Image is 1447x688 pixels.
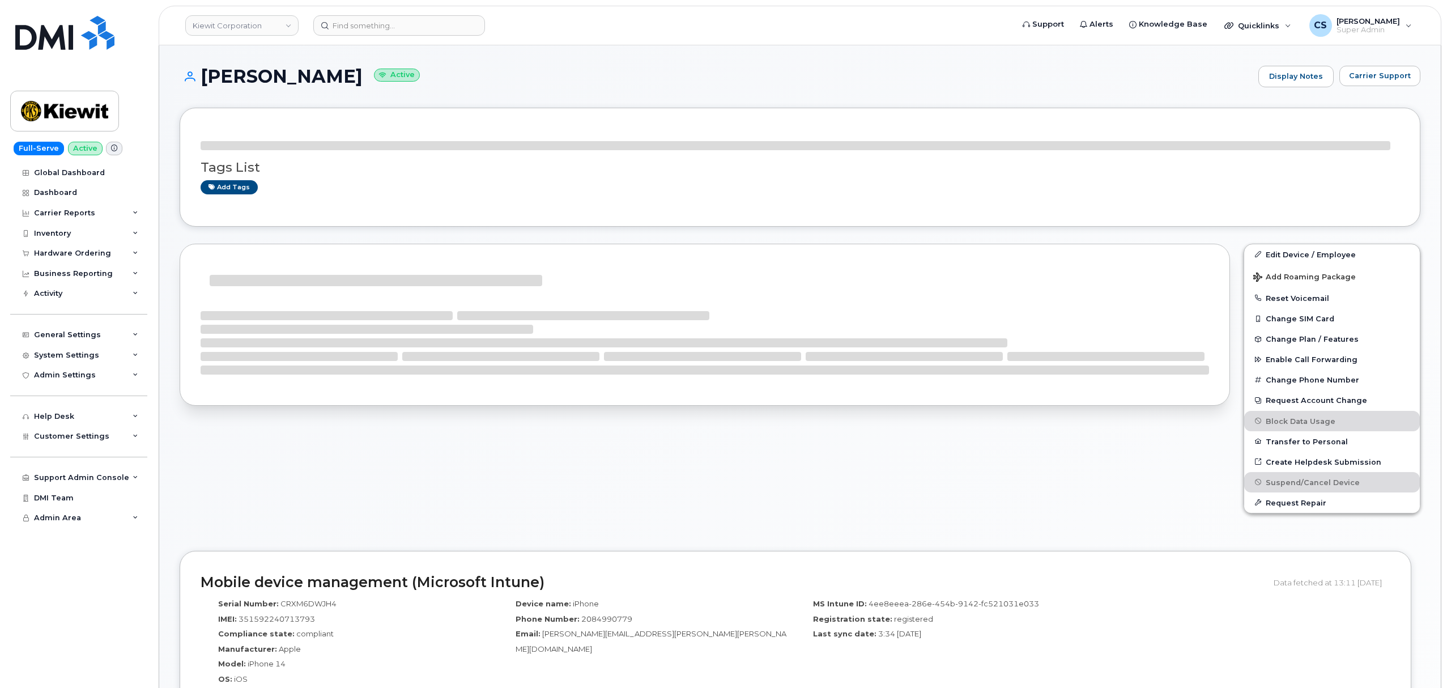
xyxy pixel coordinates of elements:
label: Serial Number: [218,598,279,609]
label: Model: [218,659,246,669]
button: Request Repair [1244,492,1420,513]
label: IMEI: [218,614,237,625]
label: Phone Number: [516,614,580,625]
button: Transfer to Personal [1244,431,1420,452]
label: MS Intune ID: [813,598,867,609]
span: 2084990779 [581,614,632,623]
small: Active [374,69,420,82]
button: Reset Voicemail [1244,288,1420,308]
span: Change Plan / Features [1266,335,1359,343]
span: 3:34 [DATE] [878,629,921,638]
button: Suspend/Cancel Device [1244,472,1420,492]
span: registered [894,614,933,623]
label: Last sync date: [813,628,876,639]
button: Enable Call Forwarding [1244,349,1420,370]
button: Request Account Change [1244,390,1420,410]
a: Create Helpdesk Submission [1244,452,1420,472]
span: iPhone 14 [248,659,286,668]
span: Suspend/Cancel Device [1266,478,1360,486]
label: Registration state: [813,614,892,625]
button: Change Phone Number [1244,370,1420,390]
span: Enable Call Forwarding [1266,355,1357,364]
span: Carrier Support [1349,70,1411,81]
a: Display Notes [1258,66,1334,87]
button: Change SIM Card [1244,308,1420,329]
button: Block Data Usage [1244,411,1420,431]
label: Manufacturer: [218,644,277,655]
button: Add Roaming Package [1244,265,1420,288]
span: CRXM6DWJH4 [280,599,337,608]
span: 4ee8eeea-286e-454b-9142-fc521031e033 [869,599,1039,608]
label: Compliance state: [218,628,295,639]
span: iOS [234,674,248,683]
div: Data fetched at 13:11 [DATE] [1274,572,1390,593]
h2: Mobile device management (Microsoft Intune) [201,575,1265,591]
span: compliant [296,629,334,638]
a: Add tags [201,180,258,194]
span: 351592240713793 [239,614,315,623]
label: Device name: [516,598,571,609]
h1: [PERSON_NAME] [180,66,1253,86]
span: [PERSON_NAME][EMAIL_ADDRESS][PERSON_NAME][PERSON_NAME][DOMAIN_NAME] [516,629,786,653]
button: Change Plan / Features [1244,329,1420,349]
h3: Tags List [201,160,1399,175]
button: Carrier Support [1339,66,1420,86]
a: Edit Device / Employee [1244,244,1420,265]
label: OS: [218,674,232,685]
span: Add Roaming Package [1253,273,1356,283]
label: Email: [516,628,541,639]
span: Apple [279,644,301,653]
span: iPhone [573,599,599,608]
